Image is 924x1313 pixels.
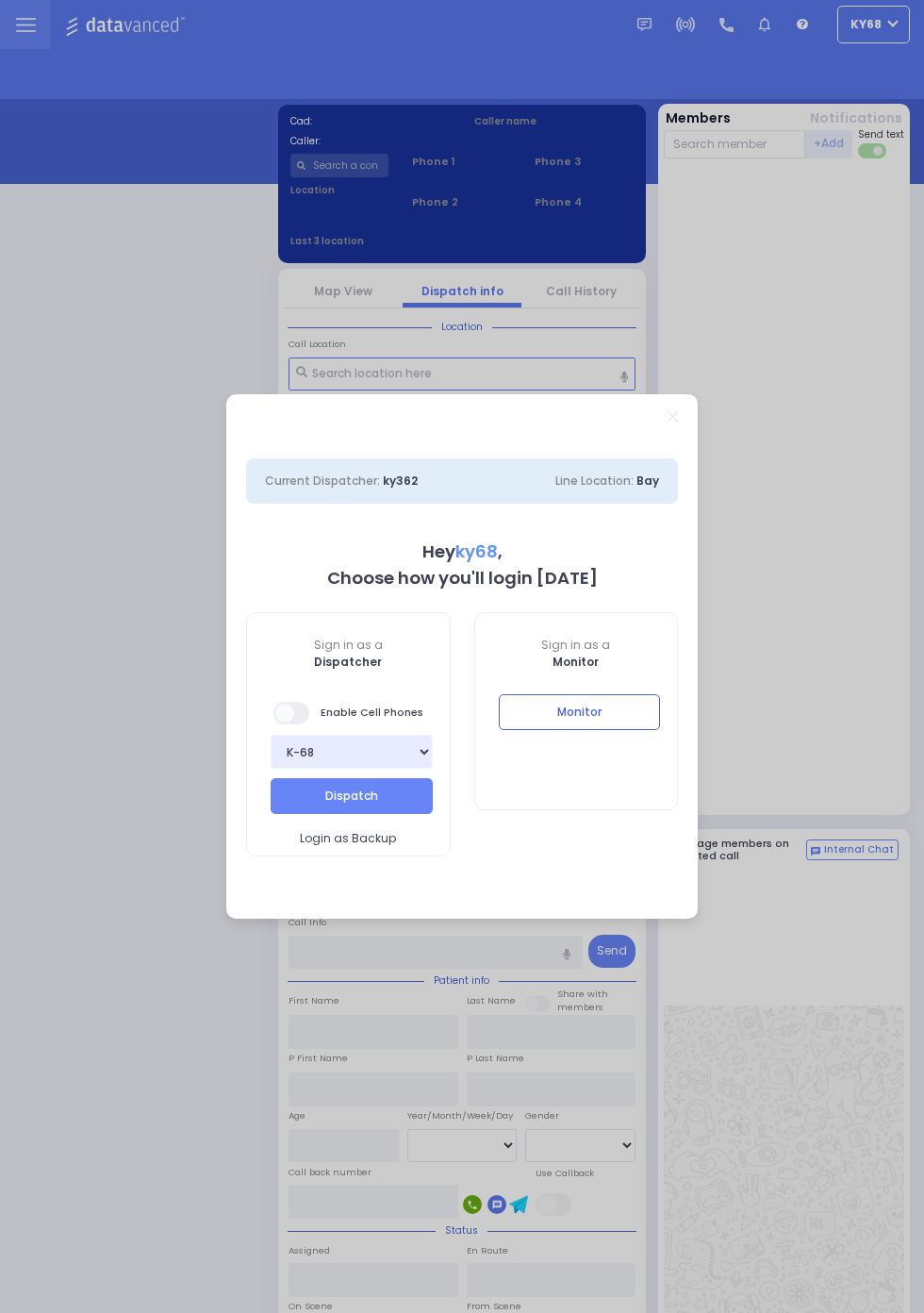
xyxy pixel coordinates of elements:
[327,566,598,590] b: Choose how you'll login [DATE]
[636,473,659,489] span: Bay
[271,778,433,814] button: Dispatch
[668,411,678,422] a: Close
[265,473,380,489] span: Current Dispatcher:
[553,654,599,670] b: Monitor
[555,473,634,489] span: Line Location:
[422,540,503,563] b: Hey ,
[300,830,396,847] span: Login as Backup
[455,540,498,563] span: ky68
[273,700,423,726] span: Enable Cell Phones
[475,637,678,654] span: Sign in as a
[499,694,661,730] button: Monitor
[314,654,382,670] b: Dispatcher
[247,637,450,654] span: Sign in as a
[383,473,418,489] span: ky362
